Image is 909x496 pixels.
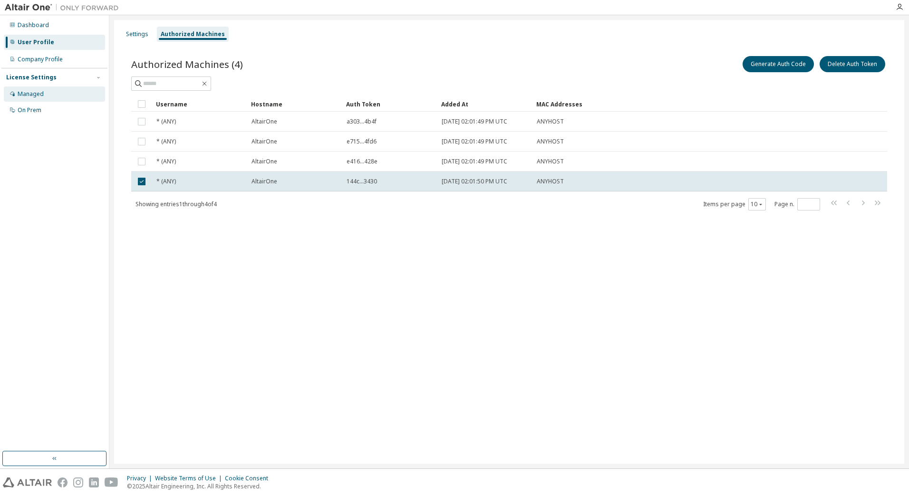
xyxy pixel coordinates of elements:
[743,56,814,72] button: Generate Auth Code
[18,90,44,98] div: Managed
[536,96,787,112] div: MAC Addresses
[442,158,507,165] span: [DATE] 02:01:49 PM UTC
[156,118,176,125] span: * (ANY)
[3,477,52,487] img: altair_logo.svg
[703,198,766,210] span: Items per page
[5,3,124,12] img: Altair One
[156,138,176,145] span: * (ANY)
[156,158,176,165] span: * (ANY)
[537,158,564,165] span: ANYHOST
[251,138,277,145] span: AltairOne
[751,200,764,208] button: 10
[161,30,225,38] div: Authorized Machines
[105,477,118,487] img: youtube.svg
[346,96,434,112] div: Auth Token
[89,477,99,487] img: linkedin.svg
[127,482,274,490] p: © 2025 Altair Engineering, Inc. All Rights Reserved.
[156,96,243,112] div: Username
[442,138,507,145] span: [DATE] 02:01:49 PM UTC
[18,38,54,46] div: User Profile
[155,475,225,482] div: Website Terms of Use
[537,138,564,145] span: ANYHOST
[73,477,83,487] img: instagram.svg
[347,178,377,185] span: 144c...3430
[537,118,564,125] span: ANYHOST
[127,475,155,482] div: Privacy
[135,200,217,208] span: Showing entries 1 through 4 of 4
[347,118,377,125] span: a303...4b4f
[18,21,49,29] div: Dashboard
[347,138,377,145] span: e715...4fd6
[6,74,57,81] div: License Settings
[156,178,176,185] span: * (ANY)
[441,96,529,112] div: Added At
[18,106,41,114] div: On Prem
[347,158,377,165] span: e416...428e
[18,56,63,63] div: Company Profile
[442,118,507,125] span: [DATE] 02:01:49 PM UTC
[774,198,820,210] span: Page n.
[442,178,507,185] span: [DATE] 02:01:50 PM UTC
[820,56,885,72] button: Delete Auth Token
[131,57,243,71] span: Authorized Machines (4)
[251,96,338,112] div: Hostname
[537,178,564,185] span: ANYHOST
[225,475,274,482] div: Cookie Consent
[251,118,277,125] span: AltairOne
[251,178,277,185] span: AltairOne
[58,477,68,487] img: facebook.svg
[251,158,277,165] span: AltairOne
[126,30,148,38] div: Settings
